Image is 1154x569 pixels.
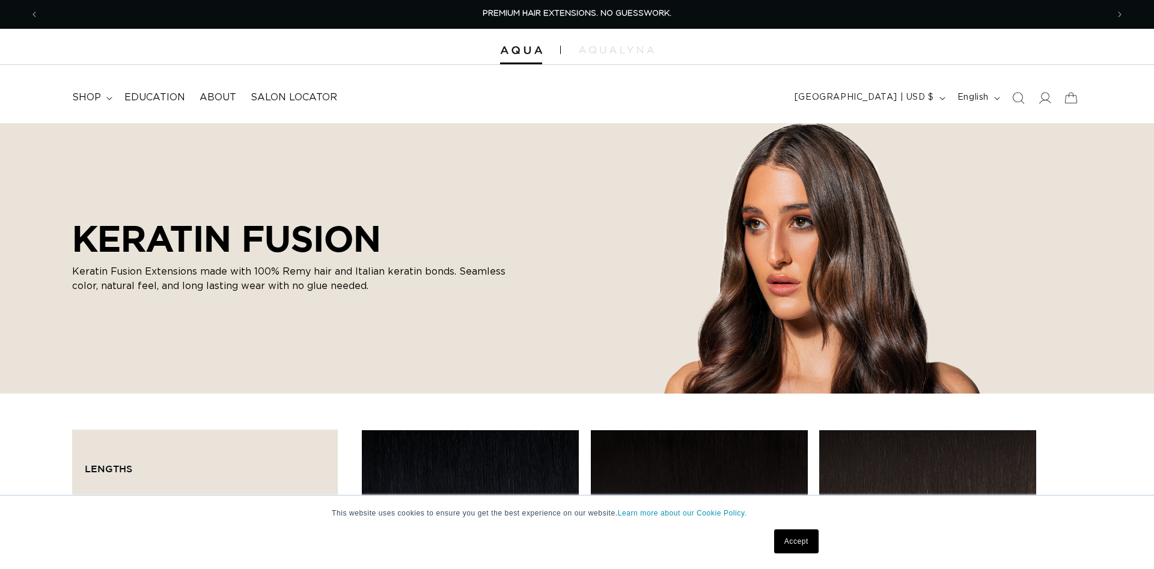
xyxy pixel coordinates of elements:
button: Next announcement [1107,3,1133,26]
span: Salon Locator [251,91,337,104]
span: shop [72,91,101,104]
span: Lengths [85,463,132,474]
a: Accept [774,529,819,553]
summary: Lengths (0 selected) [85,442,325,485]
p: Keratin Fusion Extensions made with 100% Remy hair and Italian keratin bonds. Seamless color, nat... [72,264,529,293]
button: Previous announcement [21,3,47,26]
summary: shop [65,84,117,111]
summary: Search [1005,85,1031,111]
a: Learn more about our Cookie Policy. [618,509,747,517]
span: [GEOGRAPHIC_DATA] | USD $ [795,91,934,104]
span: English [957,91,989,104]
a: Education [117,84,192,111]
a: Salon Locator [243,84,344,111]
a: About [192,84,243,111]
button: English [950,87,1005,109]
img: aqualyna.com [579,46,654,53]
span: About [200,91,236,104]
h2: KERATIN FUSION [72,218,529,260]
span: PREMIUM HAIR EXTENSIONS. NO GUESSWORK. [483,10,671,17]
span: Education [124,91,185,104]
button: [GEOGRAPHIC_DATA] | USD $ [787,87,950,109]
img: Aqua Hair Extensions [500,46,542,55]
p: This website uses cookies to ensure you get the best experience on our website. [332,508,822,519]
